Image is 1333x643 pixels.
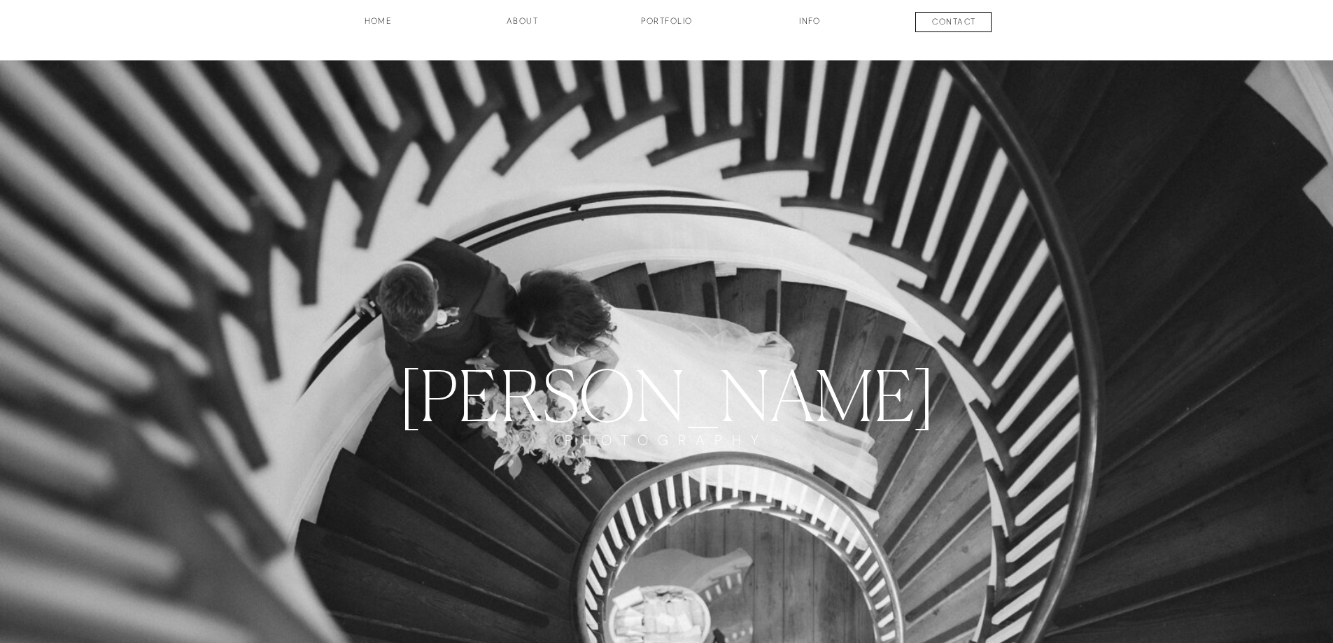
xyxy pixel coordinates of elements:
[327,15,430,38] a: HOME
[548,432,786,474] a: PHOTOGRAPHY
[775,15,845,38] a: INFO
[368,354,966,432] a: [PERSON_NAME]
[903,15,1006,32] a: contact
[615,15,719,38] a: Portfolio
[488,15,558,38] a: about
